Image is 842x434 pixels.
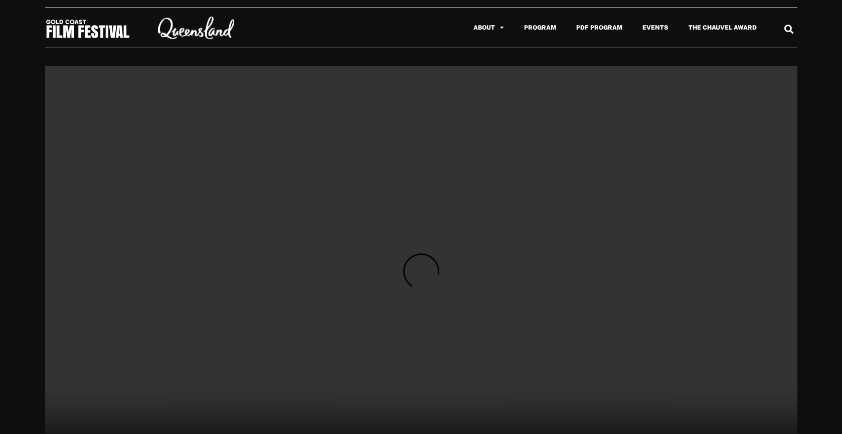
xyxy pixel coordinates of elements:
div: Search [780,21,797,37]
nav: Menu [258,16,767,39]
a: Events [632,16,679,39]
a: The Chauvel Award [679,16,767,39]
a: About [463,16,514,39]
a: Program [514,16,566,39]
a: PDF Program [566,16,632,39]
